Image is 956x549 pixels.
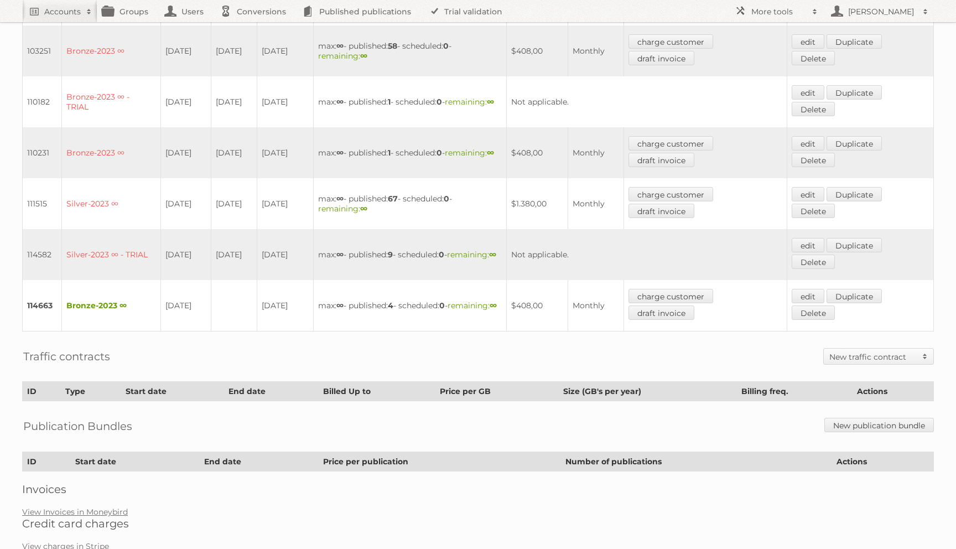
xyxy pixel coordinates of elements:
td: max: - published: - scheduled: - [314,280,507,332]
td: [DATE] [161,127,211,178]
td: [DATE] [257,127,314,178]
td: max: - published: - scheduled: - [314,229,507,280]
td: 114663 [23,280,62,332]
a: edit [792,34,824,49]
a: Duplicate [827,136,882,151]
strong: ∞ [360,51,367,61]
a: edit [792,289,824,303]
td: Not applicable. [506,76,787,127]
td: [DATE] [161,25,211,76]
span: remaining: [445,148,494,158]
td: [DATE] [257,76,314,127]
td: [DATE] [211,178,257,229]
strong: ∞ [336,250,344,260]
strong: 0 [437,148,442,158]
strong: ∞ [336,194,344,204]
a: Delete [792,153,835,167]
th: Start date [121,382,224,401]
h2: Traffic contracts [23,348,110,365]
td: $408,00 [506,25,568,76]
strong: ∞ [336,148,344,158]
td: Monthly [568,127,624,178]
td: $408,00 [506,280,568,332]
h2: Publication Bundles [23,418,132,434]
span: remaining: [445,97,494,107]
td: max: - published: - scheduled: - [314,178,507,229]
th: Billed Up to [319,382,435,401]
th: Price per GB [435,382,558,401]
strong: 0 [437,97,442,107]
a: charge customer [628,187,713,201]
a: Duplicate [827,34,882,49]
td: Monthly [568,280,624,332]
td: Silver-2023 ∞ [62,178,161,229]
td: [DATE] [211,229,257,280]
strong: ∞ [336,301,344,310]
strong: 9 [388,250,393,260]
td: [DATE] [211,76,257,127]
td: Bronze-2023 ∞ - TRIAL [62,76,161,127]
a: edit [792,187,824,201]
th: ID [23,452,71,472]
td: [DATE] [257,229,314,280]
th: Billing freq. [737,382,852,401]
strong: ∞ [489,250,496,260]
td: $408,00 [506,127,568,178]
strong: 67 [388,194,398,204]
th: Price per publication [319,452,561,472]
h2: Accounts [44,6,81,17]
strong: ∞ [336,41,344,51]
strong: 0 [443,41,449,51]
th: Actions [832,452,933,472]
td: [DATE] [257,280,314,332]
td: [DATE] [161,76,211,127]
strong: ∞ [336,97,344,107]
td: [DATE] [161,229,211,280]
td: 103251 [23,25,62,76]
td: Bronze-2023 ∞ [62,25,161,76]
strong: ∞ [487,97,494,107]
th: Type [61,382,121,401]
th: Number of publications [561,452,832,472]
td: [DATE] [211,127,257,178]
a: draft invoice [628,153,694,167]
th: Actions [852,382,933,401]
strong: 1 [388,148,391,158]
a: draft invoice [628,51,694,65]
a: charge customer [628,34,713,49]
h2: Credit card charges [22,517,934,530]
td: Monthly [568,25,624,76]
strong: 0 [439,250,444,260]
h2: More tools [751,6,807,17]
strong: 0 [444,194,449,204]
h2: [PERSON_NAME] [845,6,917,17]
a: Delete [792,255,835,269]
th: Start date [71,452,200,472]
strong: 58 [388,41,397,51]
a: edit [792,238,824,252]
h2: New traffic contract [829,351,917,362]
a: Duplicate [827,187,882,201]
td: Silver-2023 ∞ - TRIAL [62,229,161,280]
th: End date [224,382,319,401]
a: Duplicate [827,289,882,303]
a: Delete [792,204,835,218]
a: New traffic contract [824,349,933,364]
th: Size (GB's per year) [558,382,737,401]
strong: ∞ [490,301,497,310]
th: ID [23,382,61,401]
span: remaining: [318,204,367,214]
a: charge customer [628,136,713,151]
td: max: - published: - scheduled: - [314,127,507,178]
strong: 1 [388,97,391,107]
td: Monthly [568,178,624,229]
td: 110182 [23,76,62,127]
td: 111515 [23,178,62,229]
strong: ∞ [487,148,494,158]
a: New publication bundle [824,418,934,432]
h2: Invoices [22,483,934,496]
a: edit [792,85,824,100]
td: [DATE] [211,25,257,76]
td: [DATE] [257,178,314,229]
td: $1.380,00 [506,178,568,229]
